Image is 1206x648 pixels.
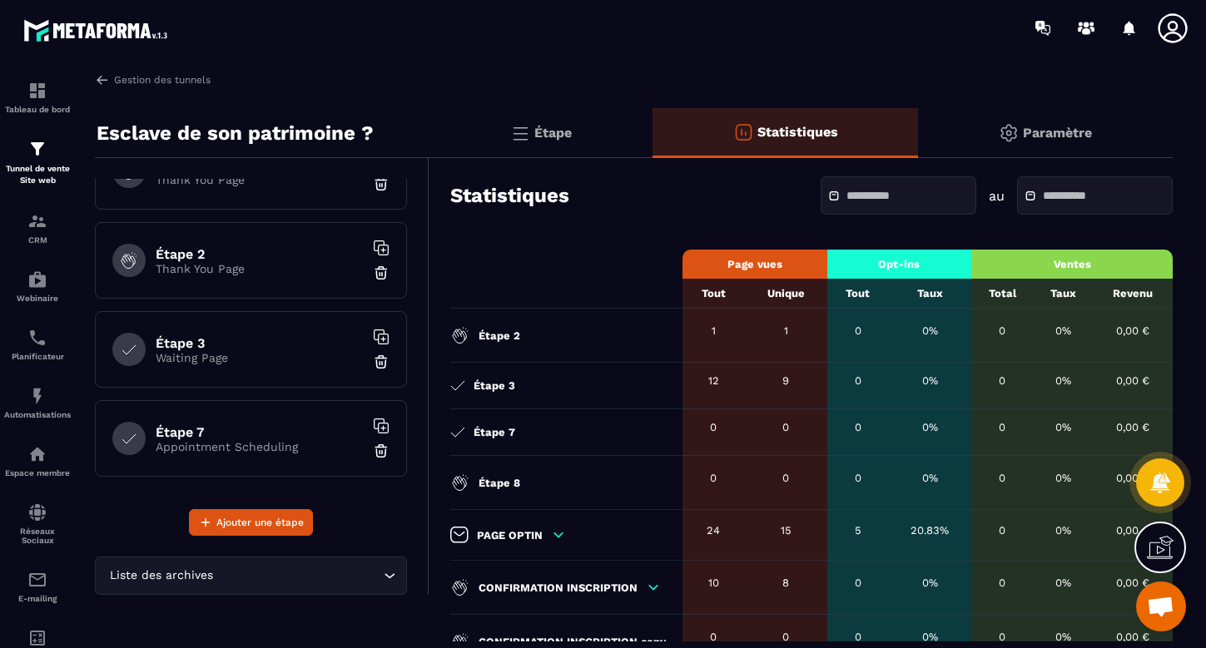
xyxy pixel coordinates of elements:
p: Thank You Page [156,173,364,186]
p: Paramètre [1023,125,1092,141]
a: automationsautomationsWebinaire [4,257,71,315]
img: stats-o.f719a939.svg [733,122,753,142]
div: 0 [691,472,737,484]
div: 0 [753,421,819,433]
p: Planificateur [4,352,71,361]
div: 0 [836,421,881,433]
div: 0% [1042,374,1085,387]
th: Tout [827,279,889,309]
div: 0% [1042,324,1085,337]
p: Appointment Scheduling [156,440,364,453]
th: Taux [1034,279,1094,309]
img: social-network [27,502,47,522]
div: 1 [753,324,819,337]
div: 0% [1042,631,1085,643]
p: CONFIRMATION INSCRIPTION [479,581,638,594]
a: schedulerschedulerPlanificateur [4,315,71,373]
th: Page vues [682,250,827,279]
th: Total [971,279,1034,309]
div: 0 [980,524,1025,537]
p: Espace membre [4,468,71,477]
div: 15 [753,524,819,537]
a: emailemailE-mailing [4,557,71,616]
span: Ajouter une étape [216,514,304,531]
div: 0% [897,631,964,643]
p: CRM [4,235,71,245]
img: logo [23,15,173,46]
div: 0% [897,421,964,433]
div: 0 [836,631,881,643]
div: 0 [753,631,819,643]
div: 0,00 € [1101,472,1164,484]
div: 0% [897,374,964,387]
th: Opt-ins [827,250,972,279]
p: Esclave de son patrimoine ? [97,116,374,150]
p: CONFIRMATION INSCRIPTION copy [479,636,666,648]
p: Étape 7 [474,426,515,438]
img: setting-gr.5f69749f.svg [999,123,1019,143]
p: E-mailing [4,594,71,603]
img: formation [27,81,47,101]
div: 0% [1042,576,1085,589]
div: 0,00 € [1101,374,1164,387]
a: formationformationTunnel de vente Site web [4,126,71,199]
h6: Étape 3 [156,335,364,351]
h3: Statistiques [450,184,569,207]
div: 0% [1042,472,1085,484]
div: 0% [897,472,964,484]
p: Thank You Page [156,262,364,275]
p: PAGE OPTIN [477,529,543,542]
a: automationsautomationsAutomatisations [4,373,71,432]
p: Réseaux Sociaux [4,527,71,545]
th: Revenu [1093,279,1173,309]
p: Tableau de bord [4,105,71,114]
a: formationformationTableau de bord [4,68,71,126]
div: 0 [836,576,881,589]
div: 0 [980,576,1025,589]
p: Étape 2 [479,329,520,342]
img: automations [27,386,47,406]
p: au [989,188,1005,204]
img: trash [373,265,390,281]
div: 0,00 € [1101,576,1164,589]
div: 0% [1042,421,1085,433]
img: arrow [95,72,110,87]
div: 0 [980,324,1025,337]
th: Ventes [971,250,1173,279]
img: formation [27,211,47,231]
h6: Étape 7 [156,424,364,440]
div: 0% [897,576,964,589]
img: trash [373,354,390,370]
div: 0 [980,472,1025,484]
p: Étape 8 [479,477,520,489]
img: bars.0d591741.svg [510,123,530,143]
div: 12 [691,374,737,387]
div: 0,00 € [1101,524,1164,537]
th: Taux [889,279,972,309]
p: Étape 3 [474,379,515,392]
img: trash [373,443,390,459]
a: Gestion des tunnels [95,72,211,87]
img: automations [27,270,47,289]
div: 0 [980,631,1025,643]
div: 0 [836,472,881,484]
p: Automatisations [4,410,71,419]
div: 20.83% [897,524,964,537]
div: 0,00 € [1101,324,1164,337]
p: Waiting Page [156,351,364,364]
img: accountant [27,628,47,648]
a: automationsautomationsEspace membre [4,432,71,490]
img: trash [373,176,390,192]
a: social-networksocial-networkRéseaux Sociaux [4,490,71,557]
div: 0% [897,324,964,337]
p: Statistiques [757,124,838,140]
div: 0 [753,472,819,484]
div: 5 [836,524,881,537]
p: Webinaire [4,294,71,303]
div: Search for option [95,556,407,595]
button: Ajouter une étape [189,509,313,536]
div: 1 [691,324,737,337]
input: Search for option [216,566,380,585]
img: formation [27,139,47,159]
div: 0 [691,421,737,433]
